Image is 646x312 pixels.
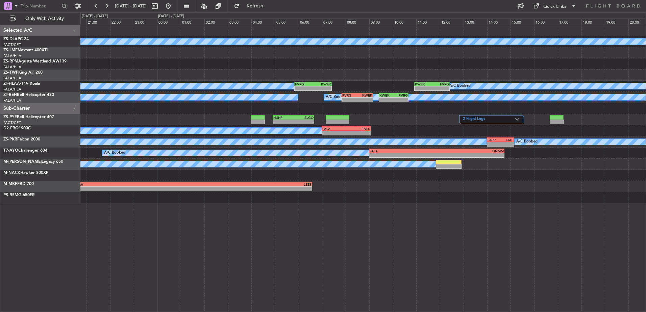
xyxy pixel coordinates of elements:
div: - [322,131,346,135]
div: - [415,86,432,90]
div: A/C Booked [516,137,538,147]
div: - [295,86,313,90]
div: 17:00 [558,19,581,25]
a: ZS-DLAPC-24 [3,37,29,41]
div: 19:00 [605,19,628,25]
span: ZT-HLA [3,82,17,86]
span: [DATE] - [DATE] [115,3,147,9]
div: FVRG [295,82,313,86]
div: KWEK [313,82,331,86]
a: D2-ERQ1900C [3,126,31,130]
div: Quick Links [543,3,566,10]
div: 07:00 [322,19,346,25]
div: 15:00 [511,19,534,25]
div: 12:00 [440,19,464,25]
a: FACT/CPT [3,42,21,47]
a: ZS-LMFNextant 400XTi [3,48,48,52]
div: - [501,142,514,146]
div: 23:00 [134,19,157,25]
a: FALA/HLA [3,87,21,92]
a: ZS-RPMAgusta Westland AW139 [3,59,67,63]
span: ZS-PYE [3,115,17,119]
div: A/C Booked [104,148,125,158]
a: FALA/HLA [3,76,21,81]
span: PS-RSM [3,193,18,197]
span: M-MBFF [3,182,20,186]
span: ZS-LMF [3,48,18,52]
div: - [75,187,193,191]
div: KWEK [357,93,372,97]
div: LSZS [193,182,312,186]
span: Only With Activity [18,16,71,21]
div: HUHP [273,115,293,120]
span: ZS-PKR [3,137,17,141]
div: FALA [370,149,437,153]
div: KWEK [415,82,432,86]
div: FVRG [342,93,357,97]
div: ELGO [293,115,313,120]
div: - [394,98,408,102]
div: FALA [75,182,193,186]
a: ZS-PYEBell Helicopter 407 [3,115,54,119]
div: - [488,142,501,146]
div: - [193,187,312,191]
div: 00:00 [157,19,181,25]
div: 05:00 [275,19,299,25]
div: - [313,86,331,90]
div: FVRG [394,93,408,97]
div: - [432,86,449,90]
span: ZS-TWP [3,71,18,75]
div: - [379,98,394,102]
label: 2 Flight Legs [463,116,515,122]
a: M-MBFFBD-700 [3,182,34,186]
a: T7-AYOChallenger 604 [3,149,47,153]
div: 21:00 [86,19,110,25]
span: T7-AYO [3,149,18,153]
div: 11:00 [416,19,440,25]
a: M-NACKHawker 800XP [3,171,48,175]
div: 09:00 [369,19,393,25]
div: KWEK [379,93,394,97]
div: 10:00 [393,19,417,25]
div: - [273,120,293,124]
span: ZS-RPM [3,59,18,63]
button: Quick Links [530,1,580,11]
div: 03:00 [228,19,252,25]
div: FVRG [432,82,449,86]
div: FNLU [346,127,370,131]
div: 22:00 [110,19,134,25]
a: PS-RSMG-650ER [3,193,35,197]
div: 13:00 [464,19,487,25]
div: [DATE] - [DATE] [82,14,108,19]
div: 14:00 [487,19,511,25]
span: M-NACK [3,171,20,175]
div: 16:00 [534,19,558,25]
div: 08:00 [346,19,369,25]
span: Refresh [241,4,269,8]
div: FALE [501,138,514,142]
div: 02:00 [204,19,228,25]
a: ZT-REHBell Helicopter 430 [3,93,54,97]
div: A/C Booked [449,81,471,91]
div: - [293,120,313,124]
a: ZS-TWPKing Air 260 [3,71,43,75]
a: FACT/CPT [3,120,21,125]
a: ZS-PKRFalcon 2000 [3,137,40,141]
div: A/C Booked [326,92,347,102]
div: - [342,98,357,102]
div: 06:00 [299,19,322,25]
a: FALA/HLA [3,98,21,103]
span: ZT-REH [3,93,17,97]
div: DNMM [437,149,504,153]
a: ZT-HLAA-119 Koala [3,82,40,86]
span: M-[PERSON_NAME] [3,160,42,164]
span: D2-ERQ [3,126,19,130]
button: Refresh [231,1,271,11]
a: M-[PERSON_NAME]Legacy 650 [3,160,63,164]
div: FAPP [488,138,501,142]
a: FALA/HLA [3,64,21,70]
div: [DATE] - [DATE] [158,14,184,19]
a: FALA/HLA [3,53,21,58]
div: - [346,131,370,135]
span: ZS-DLA [3,37,18,41]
